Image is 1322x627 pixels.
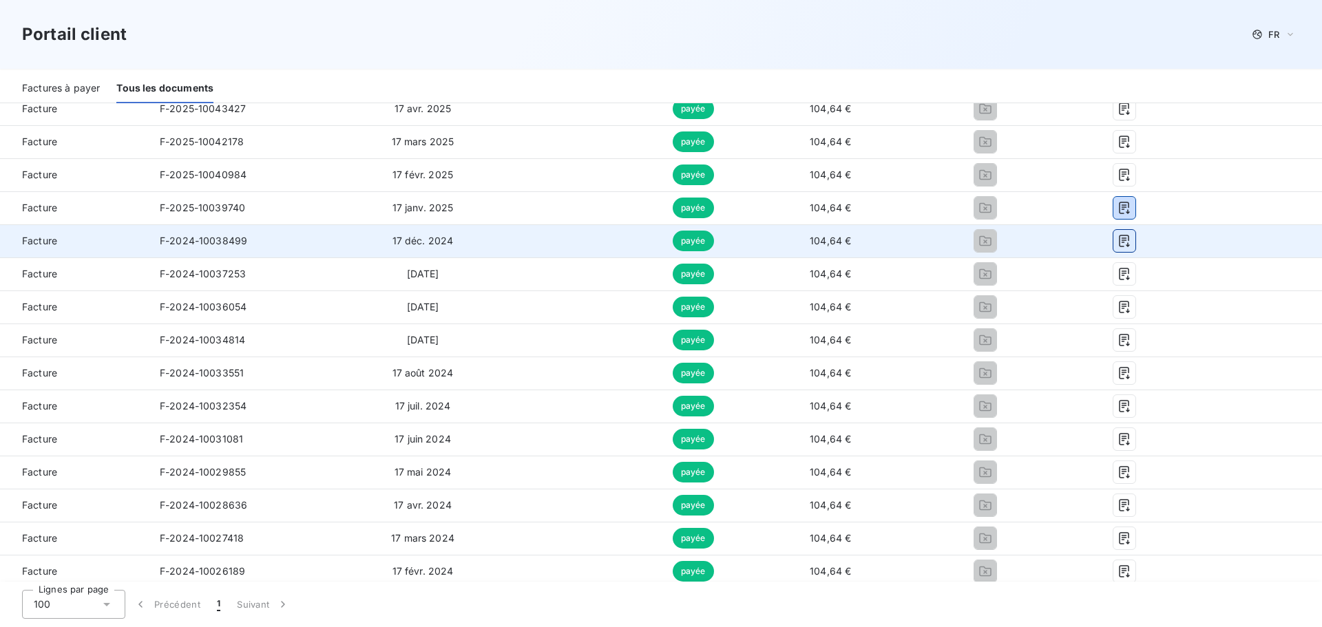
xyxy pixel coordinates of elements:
[125,590,209,619] button: Précédent
[395,433,451,445] span: 17 juin 2024
[673,429,714,449] span: payée
[673,363,714,383] span: payée
[673,98,714,119] span: payée
[810,202,851,213] span: 104,64 €
[810,136,851,147] span: 104,64 €
[160,565,245,577] span: F-2024-10026189
[217,597,220,611] span: 1
[810,400,851,412] span: 104,64 €
[810,103,851,114] span: 104,64 €
[160,301,246,312] span: F-2024-10036054
[810,235,851,246] span: 104,64 €
[11,531,138,545] span: Facture
[22,74,100,103] div: Factures à payer
[11,102,138,116] span: Facture
[160,532,244,544] span: F-2024-10027418
[673,264,714,284] span: payée
[810,367,851,379] span: 104,64 €
[673,495,714,516] span: payée
[11,465,138,479] span: Facture
[673,198,714,218] span: payée
[11,333,138,347] span: Facture
[810,499,851,511] span: 104,64 €
[209,590,229,619] button: 1
[11,234,138,248] span: Facture
[673,330,714,350] span: payée
[810,268,851,279] span: 104,64 €
[160,433,243,445] span: F-2024-10031081
[395,466,452,478] span: 17 mai 2024
[11,135,138,149] span: Facture
[810,565,851,577] span: 104,64 €
[673,297,714,317] span: payée
[810,433,851,445] span: 104,64 €
[395,103,452,114] span: 17 avr. 2025
[11,300,138,314] span: Facture
[160,400,246,412] span: F-2024-10032354
[673,561,714,582] span: payée
[22,22,127,47] h3: Portail client
[116,74,213,103] div: Tous les documents
[11,498,138,512] span: Facture
[160,103,246,114] span: F-2025-10043427
[160,367,244,379] span: F-2024-10033551
[160,202,245,213] span: F-2025-10039740
[11,267,138,281] span: Facture
[392,565,454,577] span: 17 févr. 2024
[229,590,298,619] button: Suivant
[394,499,452,511] span: 17 avr. 2024
[160,466,246,478] span: F-2024-10029855
[392,169,453,180] span: 17 févr. 2025
[810,466,851,478] span: 104,64 €
[407,301,439,312] span: [DATE]
[392,202,454,213] span: 17 janv. 2025
[11,399,138,413] span: Facture
[810,169,851,180] span: 104,64 €
[810,334,851,346] span: 104,64 €
[1268,29,1279,40] span: FR
[34,597,50,611] span: 100
[11,564,138,578] span: Facture
[673,131,714,152] span: payée
[673,396,714,416] span: payée
[395,400,451,412] span: 17 juil. 2024
[392,136,454,147] span: 17 mars 2025
[673,164,714,185] span: payée
[160,136,244,147] span: F-2025-10042178
[11,366,138,380] span: Facture
[407,268,439,279] span: [DATE]
[160,499,247,511] span: F-2024-10028636
[160,268,246,279] span: F-2024-10037253
[407,334,439,346] span: [DATE]
[11,168,138,182] span: Facture
[11,432,138,446] span: Facture
[673,231,714,251] span: payée
[810,301,851,312] span: 104,64 €
[160,235,247,246] span: F-2024-10038499
[673,462,714,482] span: payée
[11,201,138,215] span: Facture
[810,532,851,544] span: 104,64 €
[160,169,246,180] span: F-2025-10040984
[392,367,454,379] span: 17 août 2024
[160,334,245,346] span: F-2024-10034814
[391,532,454,544] span: 17 mars 2024
[392,235,454,246] span: 17 déc. 2024
[673,528,714,549] span: payée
